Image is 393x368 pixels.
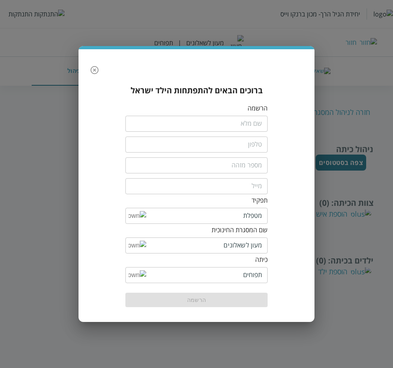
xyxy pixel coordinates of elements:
[125,178,268,194] input: מייל
[125,225,268,234] div: שם המסגרת החינוכית
[125,157,268,173] input: מספר מזהה
[125,104,268,113] p: הרשמה
[146,237,262,253] input: שם המסגרת החינוכית
[129,211,146,220] img: down
[129,241,146,250] img: down
[125,116,268,132] input: שם מלא
[129,270,146,280] img: down
[146,267,262,283] input: כיתה
[125,196,268,205] div: תפקיד
[93,85,300,96] h3: ברוכים הבאים להתפתחות הילד ישראל
[125,255,268,264] div: כיתה
[125,137,268,153] input: טלפון
[146,208,262,224] input: תפקיד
